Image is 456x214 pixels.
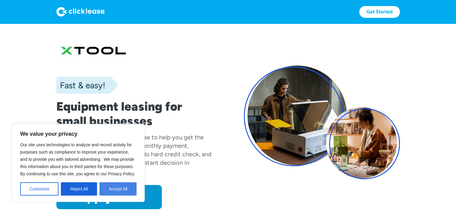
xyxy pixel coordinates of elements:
[61,182,97,196] button: Reject All
[359,6,400,18] a: Get Started
[99,182,137,196] button: Accept All
[20,142,135,176] span: Our site uses technologies to analyze and record activity for purposes such as compliance to impr...
[20,182,58,196] button: Customize
[56,99,212,128] h1: Equipment leasing for small businesses
[20,130,137,138] p: We value your privacy
[56,7,105,17] img: Logo
[56,79,105,91] div: Fast & easy!
[12,124,145,202] div: We value your privacy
